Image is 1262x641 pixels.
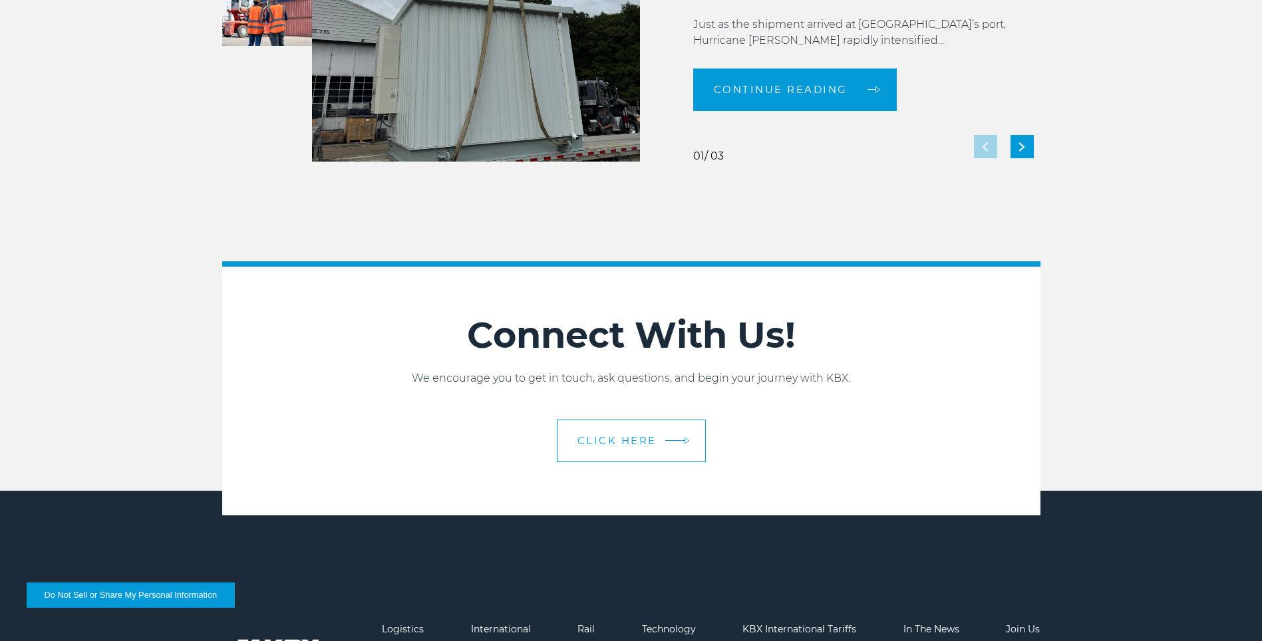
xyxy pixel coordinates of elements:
a: Technology [642,623,696,635]
a: Logistics [382,623,424,635]
a: CLICK HERE arrow arrow [557,420,706,462]
span: Continue reading [714,84,848,94]
a: Join Us [1006,623,1040,635]
span: 01 [693,150,705,162]
p: We encourage you to get in touch, ask questions, and begin your journey with KBX. [222,370,1040,386]
a: Rail [577,623,595,635]
a: International [471,623,531,635]
a: Continue reading arrow arrow [693,68,897,111]
a: KBX International Tariffs [742,623,856,635]
a: In The News [903,623,959,635]
button: Do Not Sell or Share My Personal Information [27,582,235,608]
img: arrow [684,437,689,444]
span: CLICK HERE [577,436,657,446]
div: Next slide [1011,135,1034,158]
h2: Connect With Us! [222,313,1040,357]
img: next slide [1019,142,1025,151]
div: / 03 [693,151,724,162]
